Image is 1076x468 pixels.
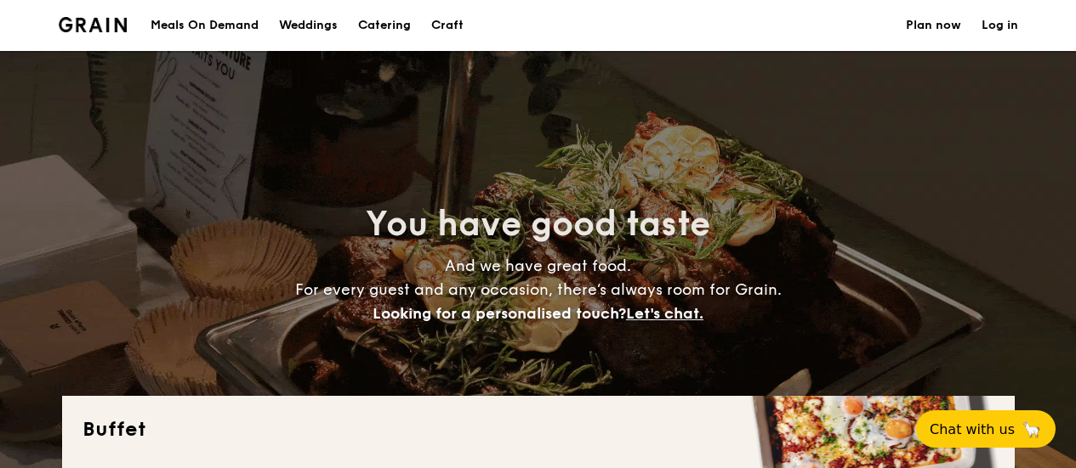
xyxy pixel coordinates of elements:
span: Chat with us [930,421,1015,437]
span: 🦙 [1022,420,1042,439]
a: Logotype [59,17,128,32]
span: You have good taste [366,204,710,245]
img: Grain [59,17,128,32]
h2: Buffet [83,416,994,443]
span: Looking for a personalised touch? [373,304,626,323]
span: And we have great food. For every guest and any occasion, there’s always room for Grain. [295,257,782,323]
button: Chat with us🦙 [916,410,1056,448]
span: Let's chat. [626,304,703,323]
